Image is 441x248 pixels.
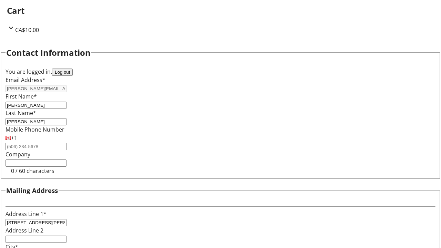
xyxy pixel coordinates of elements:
div: You are logged in. [6,68,435,76]
label: Mobile Phone Number [6,126,64,133]
label: Address Line 2 [6,227,43,234]
h2: Contact Information [6,46,91,59]
label: Last Name* [6,109,36,117]
tr-character-limit: 0 / 60 characters [11,167,54,175]
button: Log out [52,69,73,76]
h2: Cart [7,4,434,17]
label: First Name* [6,93,37,100]
input: Address [6,219,66,226]
label: Email Address* [6,76,45,84]
label: Address Line 1* [6,210,47,218]
h3: Mailing Address [6,186,58,195]
input: (506) 234-5678 [6,143,66,150]
span: CA$10.00 [15,26,39,34]
label: Company [6,151,30,158]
